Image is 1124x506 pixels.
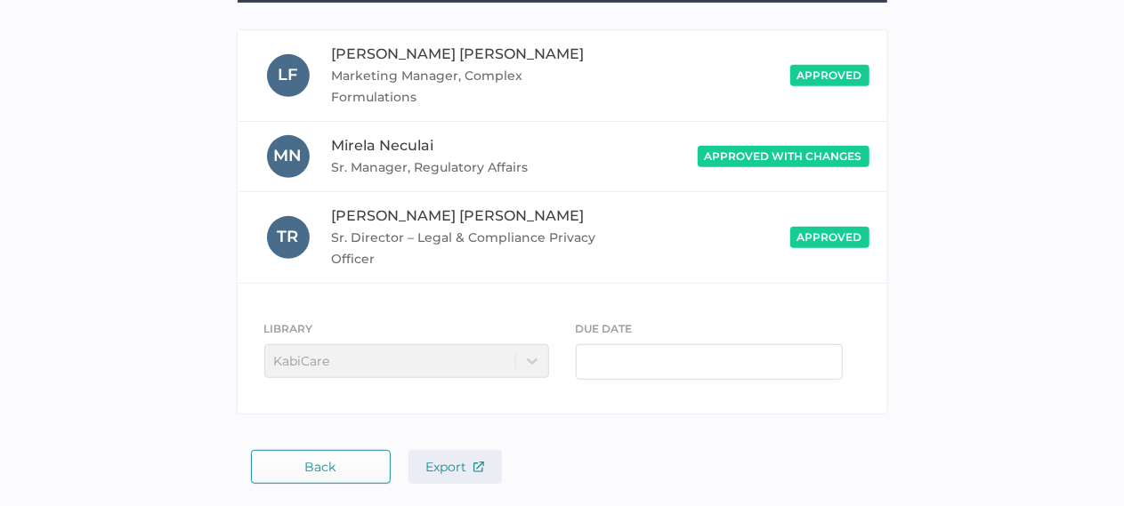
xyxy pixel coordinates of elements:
button: Back [251,450,391,484]
span: Marketing Manager, Complex Formulations [332,65,601,108]
span: Sr. Manager, Regulatory Affairs [332,157,601,178]
span: approved [797,68,862,82]
button: Export [408,450,502,484]
span: Back [305,460,336,474]
span: Export [426,459,484,475]
img: external-link-icon.7ec190a1.svg [473,462,484,472]
span: Sr. Director – Legal & Compliance Privacy Officer [332,227,601,269]
span: [PERSON_NAME] [PERSON_NAME] [332,207,585,224]
span: DUE DATE [576,322,633,335]
span: L F [279,65,298,84]
span: M N [274,146,303,165]
span: [PERSON_NAME] [PERSON_NAME] [332,45,585,62]
span: approved with changes [705,149,862,163]
span: approved [797,230,862,244]
span: LIBRARY [264,322,313,335]
span: Mirela Neculai [332,137,434,154]
span: T R [278,227,299,246]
